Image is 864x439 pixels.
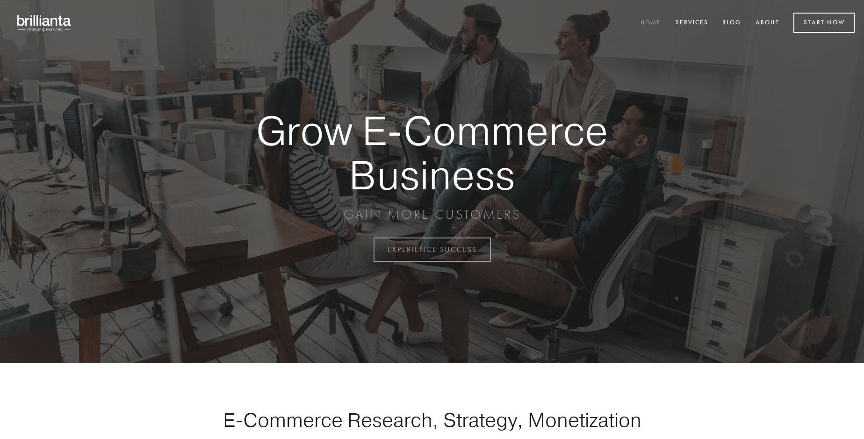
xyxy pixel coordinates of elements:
p: GAIN MORE CUSTOMERS [223,206,641,223]
a: Start Now [793,13,855,33]
a: Home [634,15,667,31]
a: EXPERIENCE SUCCESS [374,237,491,262]
a: Blog [716,15,747,31]
a: Services [670,15,714,31]
img: brillianta - research, strategy, marketing [9,9,79,36]
h1: E-Commerce Research, Strategy, Monetization [194,408,670,432]
a: About [749,15,785,31]
strong: Grow E-Commerce Business [223,108,641,197]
